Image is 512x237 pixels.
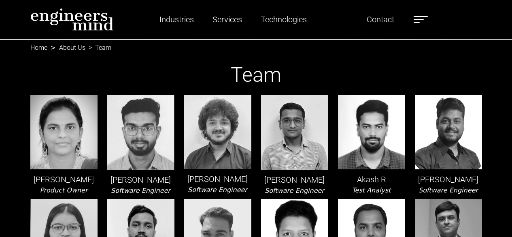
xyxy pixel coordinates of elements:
[111,187,170,194] i: Software Engineer
[184,95,251,169] img: leader-img
[257,10,310,29] a: Technologies
[188,186,247,194] i: Software Engineer
[107,174,174,186] p: [PERSON_NAME]
[265,187,324,194] i: Software Engineer
[30,8,114,31] img: logo
[85,43,111,53] li: Team
[156,10,197,29] a: Industries
[415,95,482,170] img: leader-img
[209,10,245,29] a: Services
[338,95,405,170] img: leader-img
[419,186,478,194] i: Software Engineer
[338,173,405,186] p: Akash R
[415,173,482,186] p: [PERSON_NAME]
[363,10,397,29] a: Contact
[59,44,85,51] a: About Us
[352,186,391,194] i: Test Analyst
[30,63,482,87] h1: Team
[30,173,98,186] p: [PERSON_NAME]
[261,174,328,186] p: [PERSON_NAME]
[30,95,98,170] img: leader-img
[40,186,87,194] i: Product Owner
[184,173,251,185] p: [PERSON_NAME]
[107,95,174,170] img: leader-img
[261,95,328,170] img: leader-img
[30,39,482,49] nav: breadcrumb
[30,44,47,51] a: Home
